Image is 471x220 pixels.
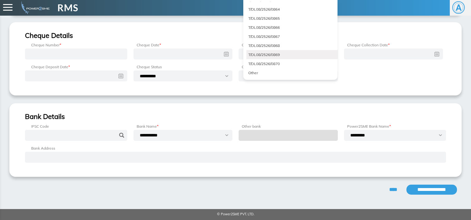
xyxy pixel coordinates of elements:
li: T/DL08/2526/0866 [246,23,337,32]
li: T/DL08/2526/0867 [246,32,337,41]
h3: Cheque Details [25,32,446,39]
li: T/DL08/2526/0870 [246,59,337,68]
li: T/DL08/2526/0864 [246,5,337,14]
li: T/DL08/2526/0869 [246,50,337,59]
span: A [452,1,465,14]
img: admin [19,1,50,14]
li: Other [246,68,337,77]
li: T/DL08/2526/0868 [246,41,337,50]
span: RMS [57,1,78,14]
h3: Bank Details [25,113,446,120]
li: T/DL08/2526/0865 [246,14,337,23]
